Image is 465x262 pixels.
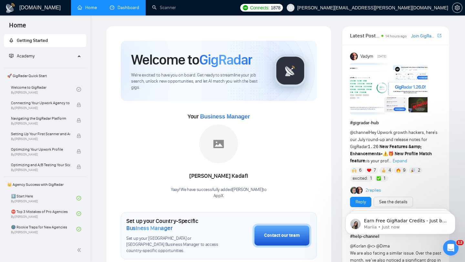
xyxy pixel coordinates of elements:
[374,197,413,207] button: See the details
[274,55,306,87] img: gigradar-logo.png
[438,33,441,38] span: export
[393,158,407,164] span: Expand
[350,130,369,135] span: @channel
[438,33,441,39] a: export
[377,54,386,59] span: [DATE]
[11,162,70,168] span: Optimizing and A/B Testing Your Scanner for Better Results
[367,168,371,173] img: ❤️
[11,106,70,110] span: By [PERSON_NAME]
[360,53,373,60] span: Vadym
[243,5,248,10] img: upwork-logo.png
[11,191,77,205] a: 1️⃣ Start HereBy[PERSON_NAME]
[131,51,252,68] h1: Welcome to
[370,175,372,182] span: 1
[456,240,464,245] span: 12
[171,187,267,199] div: Yaay! We have successfully added [PERSON_NAME] to
[5,69,86,82] span: 🚀 GigRadar Quick Start
[350,130,438,164] span: Hey Upwork growth hackers, here's our July round-up and release notes for GigRadar • is your prof...
[171,171,267,182] div: [PERSON_NAME] Kadafi
[17,53,35,59] span: Academy
[350,187,357,194] img: Alex B
[396,168,401,173] img: 🔥
[350,53,358,60] img: Vadym
[77,247,83,253] span: double-left
[5,3,15,13] img: logo
[411,33,436,40] a: Join GigRadar Slack Community
[350,197,371,207] button: Reply
[250,4,269,11] span: Connects:
[200,113,250,120] span: Business Manager
[350,144,422,156] strong: New Features &amp; Enhancements
[388,151,394,156] span: 🎁
[443,240,459,256] iframe: Intercom live chat
[385,34,407,38] span: 14 hours ago
[368,144,379,149] code: 1.26
[11,207,77,221] a: ⛔ Top 3 Mistakes of Pro AgenciesBy[PERSON_NAME]
[110,5,139,10] a: dashboardDashboard
[9,38,14,43] span: rocket
[5,178,86,191] span: 👑 Agency Success with GigRadar
[77,5,97,10] a: homeHome
[352,168,356,173] img: 🙌
[126,217,220,232] h1: Set up your Country-Specific
[152,5,176,10] a: searchScanner
[350,119,441,126] h1: # gigradar-hub
[411,168,415,173] img: 🎉
[4,21,31,34] span: Home
[377,176,381,181] img: ✅
[11,115,70,122] span: Navigating the GigRadar Platform
[350,63,428,115] img: F09AC4U7ATU-image.png
[9,53,35,59] span: Academy
[199,125,238,163] img: placeholder.png
[77,211,81,216] span: check-circle
[11,153,70,156] span: By [PERSON_NAME]
[383,151,388,156] span: ⚠️
[356,198,366,206] a: Reply
[379,198,408,206] a: See the details
[11,222,77,236] a: 🌚 Rookie Traps for New AgenciesBy[PERSON_NAME]
[77,149,81,154] span: lock
[352,175,368,182] span: :excited:
[374,167,376,174] span: 7
[271,4,280,11] span: 1878
[77,165,81,169] span: lock
[17,38,48,43] span: Getting Started
[366,187,381,194] a: 2replies
[171,193,267,199] p: AppX .
[11,82,77,96] a: Welcome to GigRadarBy[PERSON_NAME]
[388,167,391,174] span: 4
[384,175,385,182] span: 1
[77,196,81,200] span: check-circle
[381,168,386,173] img: 👍
[336,199,465,245] iframe: Intercom notifications message
[77,103,81,107] span: lock
[11,122,70,126] span: By [PERSON_NAME]
[253,224,311,247] button: Contact our team
[350,32,379,40] span: Latest Posts from the GigRadar Community
[77,227,81,231] span: check-circle
[452,5,462,10] a: setting
[77,118,81,123] span: lock
[359,167,362,174] span: 6
[452,3,462,13] button: setting
[264,232,300,239] div: Contact our team
[77,134,81,138] span: lock
[288,5,293,10] span: user
[11,168,70,172] span: By [PERSON_NAME]
[11,137,70,141] span: By [PERSON_NAME]
[126,236,220,254] span: Set up your [GEOGRAPHIC_DATA] or [GEOGRAPHIC_DATA] Business Manager to access country-specific op...
[11,146,70,153] span: Optimizing Your Upwork Profile
[77,87,81,92] span: check-circle
[418,167,420,174] span: 2
[199,51,252,68] span: GigRadar
[11,131,70,137] span: Setting Up Your First Scanner and Auto-Bidder
[9,54,14,58] span: fund-projection-screen
[126,225,172,232] span: Business Manager
[188,113,250,120] span: Your
[131,72,264,91] span: We're excited to have you on board. Get ready to streamline your job search, unlock new opportuni...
